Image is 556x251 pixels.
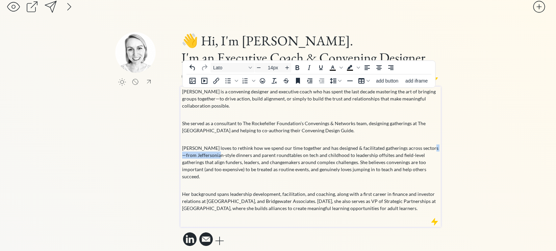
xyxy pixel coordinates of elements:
button: Line height [328,76,344,86]
button: Table [356,76,372,86]
button: Italic [303,63,315,72]
button: Align left [361,63,373,72]
button: Decrease font size [255,63,263,72]
button: Redo [199,63,210,72]
button: add button [373,76,402,86]
p: [PERSON_NAME] is a convening designer and executive coach who has spent the last decade mastering... [182,88,439,116]
button: Align right [385,63,397,72]
button: Align center [373,63,385,72]
img: Mollie Khine picture [115,32,156,73]
button: Font Lato [210,63,254,72]
p: [PERSON_NAME] loves to rethink how we spend our time together and has designed & facilitated gath... [182,144,439,187]
span: (I help leaders design important gatherings.) [181,69,350,82]
span: add iframe [405,78,428,84]
button: Decrease indent [316,76,327,86]
button: Emojis [257,76,268,86]
button: Anchor [292,76,304,86]
div: Numbered list [239,76,256,86]
div: Background color Black [344,63,361,72]
button: Insert image [187,76,198,86]
div: Text color Black [327,63,344,72]
button: Bold [292,63,303,72]
button: add iframe [402,76,431,86]
button: Horizontal line [344,76,356,86]
button: Insert/edit link [210,76,222,86]
p: She served as a consultant to The Rockefeller Foundation’s Convenings & Networks team, designing ... [182,120,439,141]
p: Her background spans leadership development, facilitation, and coaching, along with a first caree... [182,190,439,212]
button: Underline [315,63,327,72]
button: Clear formatting [269,76,280,86]
button: Increase indent [304,76,315,86]
button: Undo [187,63,198,72]
h1: 👋 Hi, I'm [PERSON_NAME]. I'm an Executive Coach & Convening Designer [181,32,440,83]
span: Lato [213,65,246,70]
button: Strikethrough [280,76,292,86]
span: add button [376,78,398,84]
button: Increase font size [283,63,291,72]
button: add video [199,76,210,86]
div: Bullet list [222,76,239,86]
